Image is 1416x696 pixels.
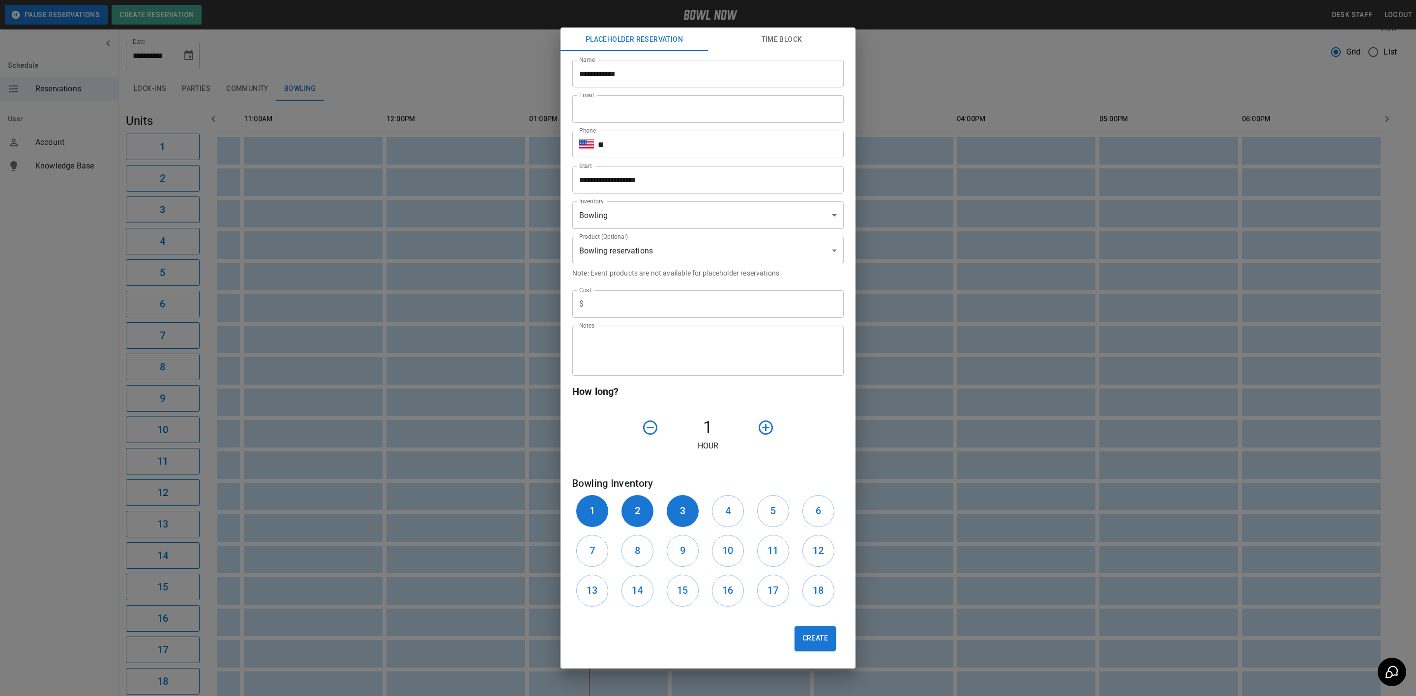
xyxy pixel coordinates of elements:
h6: 12 [813,543,824,558]
button: 8 [621,535,653,567]
h6: 8 [635,543,640,558]
h6: How long? [572,384,844,399]
button: 17 [757,575,789,607]
button: 1 [576,495,608,527]
button: 12 [802,535,834,567]
h4: 1 [663,417,753,438]
h6: 9 [680,543,685,558]
button: 18 [802,575,834,607]
button: 3 [667,495,699,527]
button: 15 [667,575,699,607]
h6: 7 [590,543,595,558]
h6: 15 [677,583,688,598]
h6: 14 [632,583,643,598]
button: 7 [576,535,608,567]
h6: 2 [635,503,640,519]
button: 4 [712,495,744,527]
button: Create [795,626,836,651]
h6: 10 [722,543,733,558]
h6: 3 [680,503,685,519]
h6: 6 [816,503,821,519]
label: Phone [579,126,596,135]
button: 11 [757,535,789,567]
button: 14 [621,575,653,607]
p: $ [579,298,584,310]
button: 13 [576,575,608,607]
p: Note: Event products are not available for placeholder reservations [572,268,844,278]
button: 6 [802,495,834,527]
button: 9 [667,535,699,567]
button: Select country [579,137,594,152]
button: Time Block [708,28,855,51]
button: 5 [757,495,789,527]
h6: 5 [770,503,776,519]
button: 2 [621,495,653,527]
button: 10 [712,535,744,567]
h6: 18 [813,583,824,598]
h6: 11 [767,543,778,558]
h6: 16 [722,583,733,598]
button: Placeholder Reservation [560,28,708,51]
input: Choose date, selected date is Oct 10, 2025 [572,166,837,194]
h6: 13 [587,583,597,598]
div: Bowling [572,201,844,229]
h6: 17 [767,583,778,598]
label: Start [579,162,592,170]
h6: 4 [725,503,731,519]
div: Bowling reservations [572,237,844,264]
h6: Bowling Inventory [572,475,844,491]
button: 16 [712,575,744,607]
p: Hour [572,440,844,452]
h6: 1 [590,503,595,519]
